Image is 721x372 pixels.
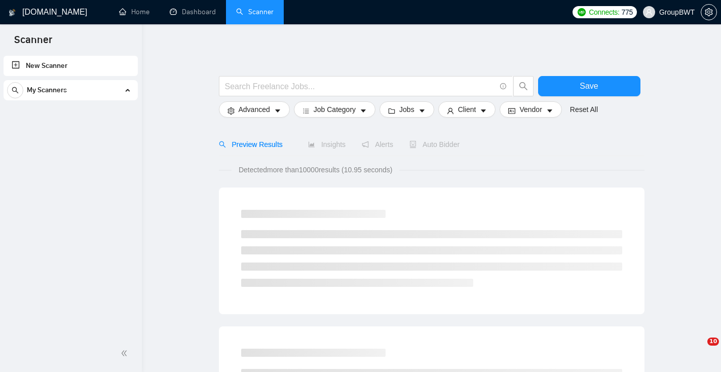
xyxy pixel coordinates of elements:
[219,140,292,148] span: Preview Results
[225,80,496,93] input: Search Freelance Jobs...
[308,141,315,148] span: area-chart
[121,348,131,358] span: double-left
[546,107,553,115] span: caret-down
[480,107,487,115] span: caret-down
[4,80,138,104] li: My Scanners
[399,104,414,115] span: Jobs
[239,104,270,115] span: Advanced
[447,107,454,115] span: user
[9,5,16,21] img: logo
[219,101,290,118] button: settingAdvancedcaret-down
[409,141,416,148] span: robot
[27,80,67,100] span: My Scanners
[4,56,138,76] li: New Scanner
[458,104,476,115] span: Client
[589,7,619,18] span: Connects:
[438,101,496,118] button: userClientcaret-down
[500,101,561,118] button: idcardVendorcaret-down
[380,101,434,118] button: folderJobscaret-down
[362,141,369,148] span: notification
[538,76,640,96] button: Save
[308,140,346,148] span: Insights
[302,107,310,115] span: bars
[707,338,719,346] span: 10
[6,32,60,54] span: Scanner
[570,104,598,115] a: Reset All
[388,107,395,115] span: folder
[578,8,586,16] img: upwork-logo.png
[519,104,542,115] span: Vendor
[513,76,534,96] button: search
[7,82,23,98] button: search
[701,8,716,16] span: setting
[232,164,400,175] span: Detected more than 10000 results (10.95 seconds)
[514,82,533,91] span: search
[622,7,633,18] span: 775
[419,107,426,115] span: caret-down
[274,107,281,115] span: caret-down
[119,8,149,16] a: homeHome
[362,140,393,148] span: Alerts
[294,101,375,118] button: barsJob Categorycaret-down
[236,8,274,16] a: searchScanner
[314,104,356,115] span: Job Category
[687,338,711,362] iframe: Intercom live chat
[508,107,515,115] span: idcard
[360,107,367,115] span: caret-down
[219,141,226,148] span: search
[12,56,130,76] a: New Scanner
[227,107,235,115] span: setting
[500,83,507,90] span: info-circle
[701,4,717,20] button: setting
[409,140,460,148] span: Auto Bidder
[580,80,598,92] span: Save
[646,9,653,16] span: user
[8,87,23,94] span: search
[170,8,216,16] a: dashboardDashboard
[701,8,717,16] a: setting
